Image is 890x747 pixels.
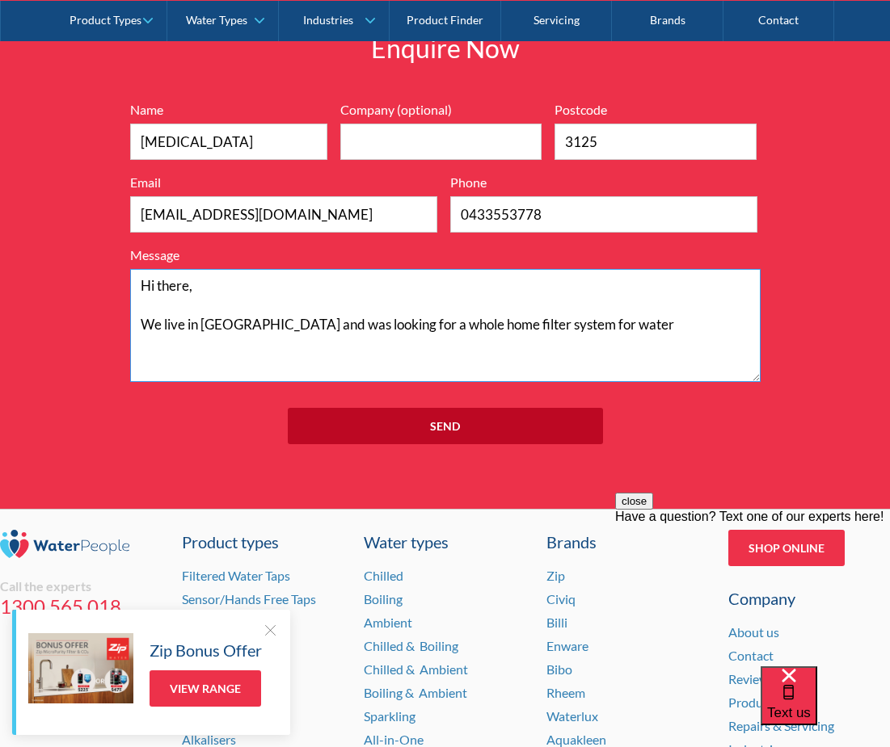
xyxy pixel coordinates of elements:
a: Chilled & Boiling [364,638,458,653]
a: Alkalisers [182,732,236,747]
label: Email [130,173,437,192]
a: Product types [182,530,344,554]
label: Company (optional) [340,100,542,120]
a: Aquakleen [546,732,606,747]
a: Boiling & Ambient [364,685,467,700]
a: Product finder [728,695,809,710]
a: Chilled & Ambient [364,661,468,677]
label: Message [130,246,761,265]
a: Waterlux [546,708,598,724]
a: Billi [546,615,567,630]
a: Water types [364,530,525,554]
h5: Zip Bonus Offer [150,638,262,662]
form: Full Width Form [122,100,769,460]
a: Filtered Water Taps [182,568,290,583]
div: Industries [303,13,353,27]
div: Water Types [186,13,247,27]
h2: Enquire Now [211,29,680,68]
a: Rheem [546,685,585,700]
a: View Range [150,670,261,707]
a: Zip [546,568,565,583]
label: Phone [450,173,757,192]
label: Name [130,100,327,120]
a: Repairs & Servicing [728,718,834,733]
input: Send [288,408,603,444]
a: Ambient [364,615,412,630]
a: Civiq [546,591,576,606]
a: Boiling [364,591,403,606]
label: Postcode [555,100,757,120]
iframe: podium webchat widget prompt [615,493,890,686]
a: Chilled [364,568,403,583]
div: Brands [546,530,708,554]
iframe: podium webchat widget bubble [761,666,890,747]
div: Product Types [70,13,141,27]
a: Sensor/Hands Free Taps [182,591,316,606]
a: Enware [546,638,588,653]
img: Zip Bonus Offer [28,633,133,703]
a: Bibo [546,661,572,677]
a: All-in-One [364,732,424,747]
a: Sparkling [364,708,415,724]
